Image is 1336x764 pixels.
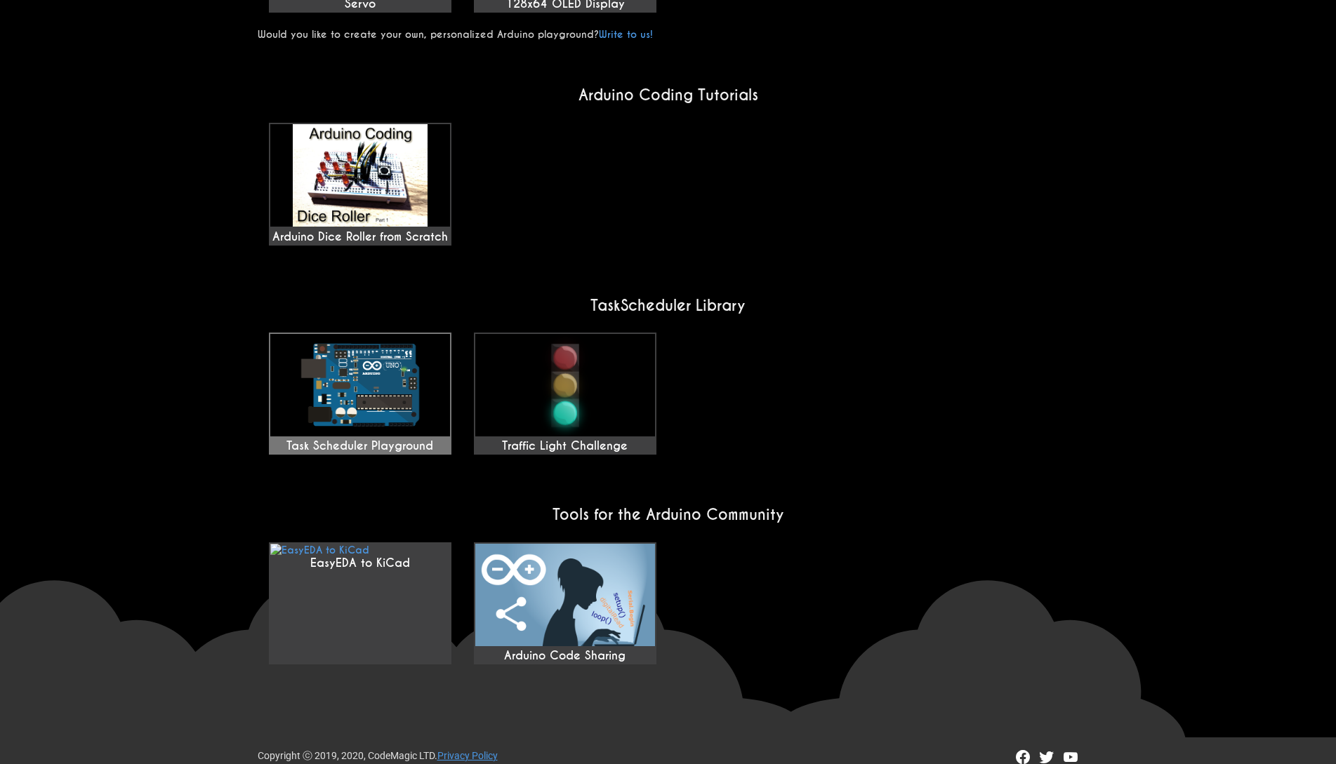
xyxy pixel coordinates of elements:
[258,28,1079,41] p: Would you like to create your own, personalized Arduino playground?
[475,334,655,436] img: Traffic Light Challenge
[270,334,450,436] img: Task Scheduler Playground
[475,649,655,663] div: Arduino Code Sharing
[269,542,451,664] a: EasyEDA to KiCad
[270,124,450,227] img: maxresdefault.jpg
[269,123,451,246] a: Arduino Dice Roller from Scratch
[258,296,1079,315] h2: TaskScheduler Library
[270,124,450,244] div: Arduino Dice Roller from Scratch
[258,86,1079,105] h2: Arduino Coding Tutorials
[270,544,369,556] img: EasyEDA to KiCad
[269,333,451,455] a: Task Scheduler Playground
[475,439,655,453] div: Traffic Light Challenge
[475,544,655,646] img: EasyEDA to KiCad
[437,750,498,761] a: Privacy Policy
[474,333,656,455] a: Traffic Light Challenge
[270,556,450,570] div: EasyEDA to KiCad
[270,439,450,453] div: Task Scheduler Playground
[474,542,656,664] a: Arduino Code Sharing
[258,505,1079,524] h2: Tools for the Arduino Community
[599,28,653,41] a: Write to us!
